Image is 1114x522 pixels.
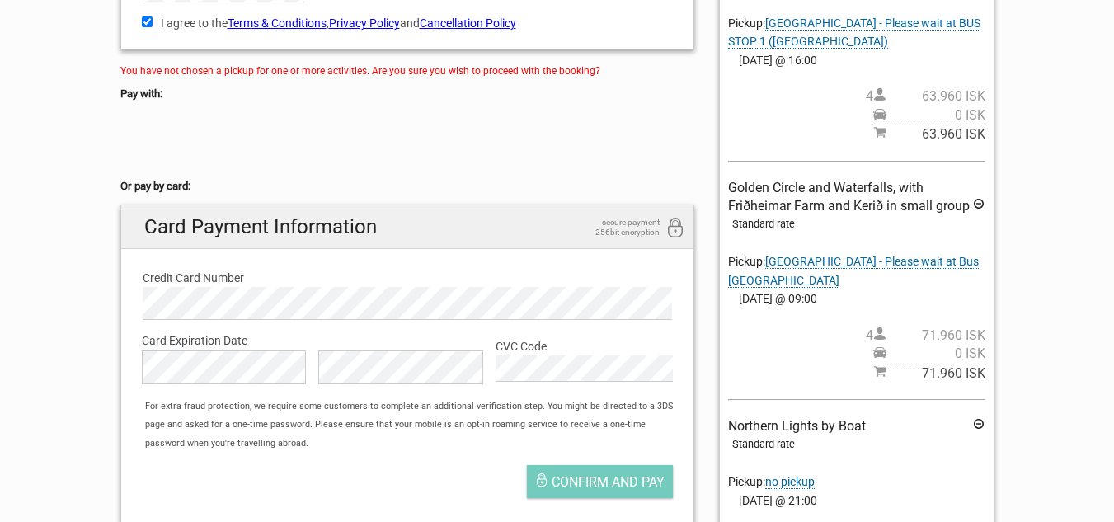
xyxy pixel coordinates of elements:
h5: Or pay by card: [120,177,695,195]
i: 256bit encryption [665,218,685,240]
span: Change pickup place [765,475,815,489]
span: [DATE] @ 16:00 [728,51,985,69]
a: Cancellation Policy [420,16,516,30]
span: Pickup: [728,16,980,49]
span: Confirm and pay [552,474,665,490]
div: Standard rate [732,215,985,233]
span: secure payment 256bit encryption [577,218,660,237]
span: Change pickup place [728,16,980,49]
span: Golden Circle and Waterfalls, with Friðheimar Farm and Kerið in small group [728,180,970,214]
iframe: Secure payment button frame [120,124,269,157]
span: Subtotal [873,364,985,383]
h5: Pay with: [120,85,695,103]
label: I agree to the , and [142,14,674,32]
span: 71.960 ISK [886,327,985,345]
span: Pickup: [728,475,815,489]
span: 0 ISK [886,106,985,125]
span: [DATE] @ 21:00 [728,491,985,510]
label: CVC Code [496,337,673,355]
span: 0 ISK [886,345,985,363]
span: Pickup price [873,106,985,125]
span: 63.960 ISK [886,125,985,143]
span: Pickup: [728,255,979,287]
span: Subtotal [873,125,985,143]
span: Pickup price [873,345,985,363]
span: 63.960 ISK [886,87,985,106]
div: Standard rate [732,435,985,454]
span: [DATE] @ 09:00 [728,289,985,308]
span: Northern Lights by Boat [728,418,866,434]
h2: Card Payment Information [121,205,694,249]
button: Open LiveChat chat widget [190,26,209,45]
div: You have not chosen a pickup for one or more activities. Are you sure you wish to proceed with th... [120,62,695,80]
span: 4 person(s) [866,327,985,345]
span: 4 person(s) [866,87,985,106]
p: We're away right now. Please check back later! [23,29,186,42]
div: For extra fraud protection, we require some customers to complete an additional verification step... [137,397,693,453]
span: Change pickup place [728,255,979,287]
a: Terms & Conditions [228,16,327,30]
button: Confirm and pay [527,465,673,498]
label: Card Expiration Date [142,332,674,350]
label: Credit Card Number [143,269,673,287]
a: Privacy Policy [329,16,400,30]
span: 71.960 ISK [886,364,985,383]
